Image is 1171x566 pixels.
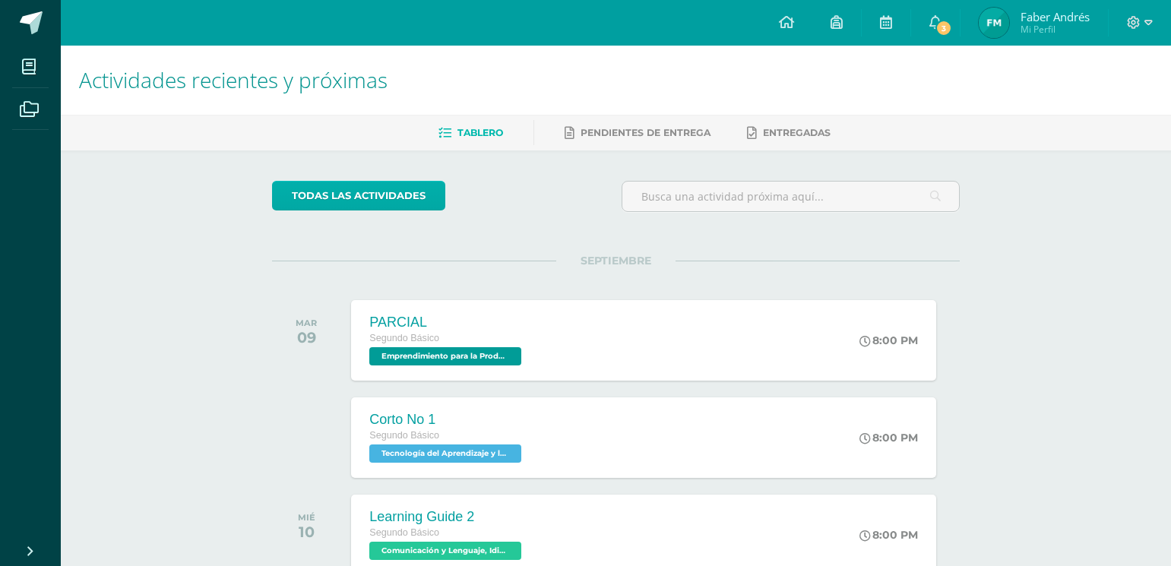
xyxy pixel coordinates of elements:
[369,412,525,428] div: Corto No 1
[979,8,1009,38] img: 50b7c5c1a8c774b213130d4e77bdd25a.png
[1021,23,1090,36] span: Mi Perfil
[369,444,521,463] span: Tecnología del Aprendizaje y la Comunicación (Informática) 'C'
[272,181,445,210] a: todas las Actividades
[581,127,711,138] span: Pendientes de entrega
[369,347,521,365] span: Emprendimiento para la Productividad 'C'
[763,127,831,138] span: Entregadas
[298,523,315,541] div: 10
[369,542,521,560] span: Comunicación y Lenguaje, Idioma Extranjero Inglés 'C'
[369,430,439,441] span: Segundo Básico
[747,121,831,145] a: Entregadas
[1021,9,1090,24] span: Faber Andrés
[935,20,952,36] span: 3
[79,65,388,94] span: Actividades recientes y próximas
[622,182,959,211] input: Busca una actividad próxima aquí...
[298,512,315,523] div: MIÉ
[369,509,525,525] div: Learning Guide 2
[457,127,503,138] span: Tablero
[859,334,918,347] div: 8:00 PM
[369,527,439,538] span: Segundo Básico
[565,121,711,145] a: Pendientes de entrega
[859,528,918,542] div: 8:00 PM
[296,328,317,346] div: 09
[369,333,439,343] span: Segundo Básico
[556,254,676,267] span: SEPTIEMBRE
[296,318,317,328] div: MAR
[369,315,525,330] div: PARCIAL
[859,431,918,444] div: 8:00 PM
[438,121,503,145] a: Tablero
